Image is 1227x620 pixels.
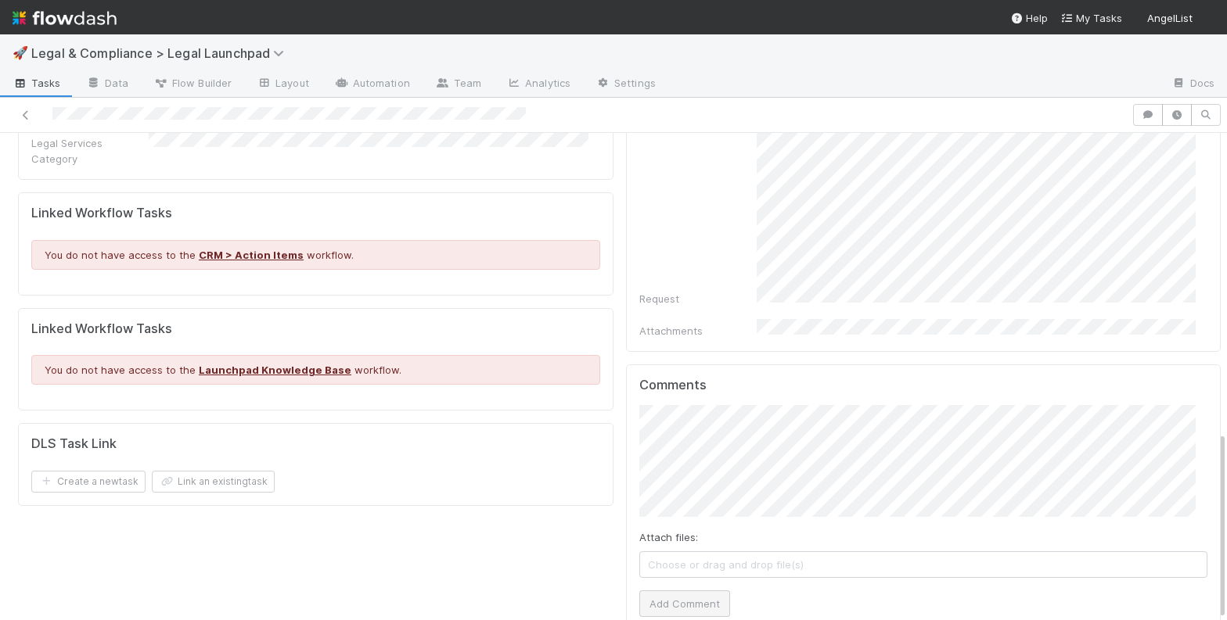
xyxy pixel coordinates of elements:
a: Flow Builder [141,72,244,97]
div: Help [1010,10,1048,26]
a: CRM > Action Items [199,249,304,261]
img: logo-inverted-e16ddd16eac7371096b0.svg [13,5,117,31]
a: Layout [244,72,322,97]
a: My Tasks [1060,10,1122,26]
span: Flow Builder [153,75,232,91]
h5: DLS Task Link [31,436,117,452]
a: Docs [1159,72,1227,97]
a: Team [423,72,494,97]
button: Link an existingtask [152,471,275,493]
span: Choose or drag and drop file(s) [640,552,1207,577]
label: Attach files: [639,529,698,545]
img: avatar_6811aa62-070e-4b0a-ab85-15874fb457a1.png [1199,11,1214,27]
span: 🚀 [13,46,28,59]
a: Data [74,72,141,97]
a: Analytics [494,72,583,97]
span: AngelList [1147,12,1193,24]
div: You do not have access to the workflow. [31,355,600,385]
h5: Linked Workflow Tasks [31,321,600,337]
a: Launchpad Knowledge Base [199,364,351,376]
div: Attachments [639,323,757,339]
h5: Comments [639,378,1208,393]
span: Tasks [13,75,61,91]
h5: Linked Workflow Tasks [31,206,600,221]
div: You do not have access to the workflow. [31,240,600,270]
span: My Tasks [1060,12,1122,24]
button: Create a newtask [31,471,146,493]
a: Automation [322,72,423,97]
div: Request [639,291,757,306]
button: Add Comment [639,590,730,617]
span: Legal & Compliance > Legal Launchpad [31,45,292,61]
div: Legal Services Category [31,135,149,167]
a: Settings [583,72,668,97]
